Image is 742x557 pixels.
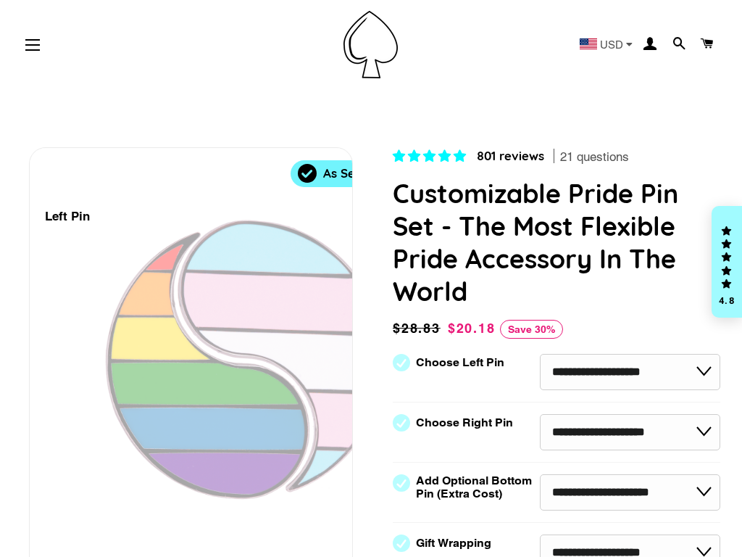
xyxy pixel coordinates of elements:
[343,11,398,78] img: Pin-Ace
[416,416,513,429] label: Choose Right Pin
[718,296,735,305] div: 4.8
[560,149,629,166] span: 21 questions
[600,39,623,50] span: USD
[712,206,742,318] div: Click to open Judge.me floating reviews tab
[416,537,491,550] label: Gift Wrapping
[500,320,563,339] span: Save 30%
[393,149,470,163] span: 4.83 stars
[393,318,444,339] span: $28.83
[416,474,538,500] label: Add Optional Bottom Pin (Extra Cost)
[477,148,544,163] span: 801 reviews
[448,321,496,336] span: $20.18
[393,177,720,308] h1: Customizable Pride Pin Set - The Most Flexible Pride Accessory In The World
[416,356,504,369] label: Choose Left Pin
